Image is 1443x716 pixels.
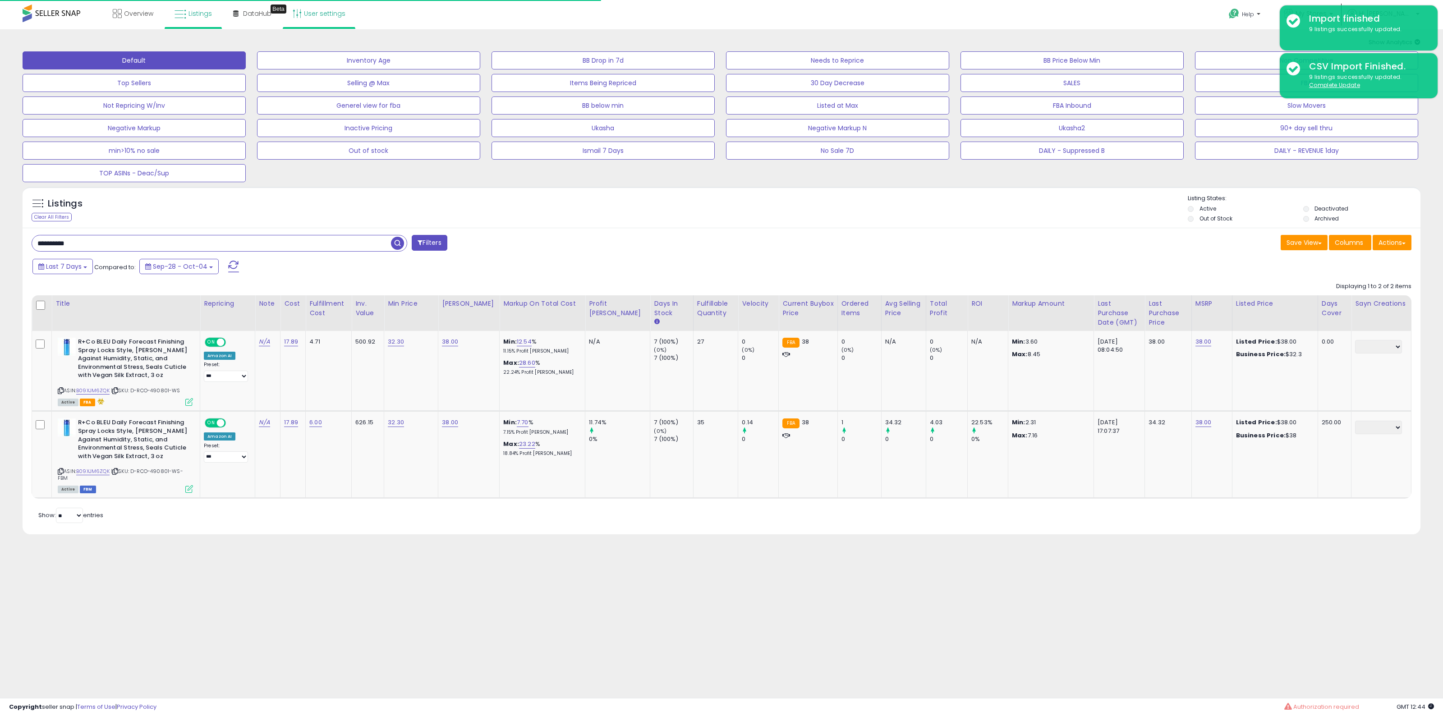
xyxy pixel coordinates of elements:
div: Amazon AI [204,432,235,441]
div: 38.00 [1149,338,1185,346]
b: Min: [503,418,517,427]
button: SALES [960,74,1184,92]
span: Last 7 Days [46,262,82,271]
div: Ordered Items [841,299,878,318]
th: CSV column name: cust_attr_5_Sayn Creations [1351,295,1411,331]
b: Listed Price: [1236,337,1277,346]
b: Business Price: [1236,350,1286,358]
a: 28.60 [519,358,535,367]
div: % [503,359,578,376]
a: B09XJM6ZQK [76,387,110,395]
div: Preset: [204,362,248,382]
button: Out of stock [257,142,480,160]
div: 34.32 [1149,418,1185,427]
div: 0 [841,354,881,362]
button: Slow Movers [1195,96,1418,115]
small: (0%) [841,346,854,353]
span: OFF [225,339,239,346]
div: 7 (100%) [654,354,693,362]
label: Deactivated [1314,205,1348,212]
a: 38.00 [442,337,458,346]
button: 30 Day Decrease [726,74,949,92]
p: 11.15% Profit [PERSON_NAME] [503,348,578,354]
div: [DATE] 08:04:50 [1098,338,1138,354]
div: 7 (100%) [654,435,693,443]
div: [PERSON_NAME] [442,299,496,308]
button: Save View [1281,235,1328,250]
button: Not Repricing W/Inv [23,96,246,115]
a: 17.89 [284,418,298,427]
button: Ukasha [492,119,715,137]
div: Displaying 1 to 2 of 2 items [1336,282,1411,291]
div: 250.00 [1322,418,1345,427]
div: Cost [284,299,302,308]
div: Listed Price [1236,299,1314,308]
button: DAILY - REVENUE 1day [1195,142,1418,160]
button: Inactive Pricing [257,119,480,137]
button: Needs to Reprice [726,51,949,69]
span: Compared to: [94,263,136,271]
label: Active [1199,205,1216,212]
div: ROI [971,299,1004,308]
p: 3.60 [1012,338,1087,346]
div: 27 [697,338,731,346]
button: Top Sellers [23,74,246,92]
div: Days In Stock [654,299,689,318]
span: 38 [802,337,809,346]
div: 4.71 [309,338,345,346]
p: 18.84% Profit [PERSON_NAME] [503,450,578,457]
div: 0.14 [742,418,778,427]
button: Columns [1329,235,1371,250]
button: BB below min [492,96,715,115]
span: | SKU: D-RCO-490801-WS [111,387,180,394]
button: Filters [412,235,447,251]
div: 0 [930,338,967,346]
div: Amazon AI [204,352,235,360]
div: $38.00 [1236,338,1311,346]
div: 0 [841,435,881,443]
button: FBA Inbound [960,96,1184,115]
a: 32.30 [388,418,404,427]
small: Days In Stock. [654,318,659,326]
span: Show: entries [38,511,103,519]
i: hazardous material [95,398,105,404]
b: Max: [503,358,519,367]
div: Import finished [1302,12,1431,25]
div: 0 [742,354,778,362]
a: 7.70 [517,418,528,427]
button: TOP ASINs - Deac/Sup [23,164,246,182]
div: 4.03 [930,418,967,427]
button: Generel view for fba [257,96,480,115]
a: N/A [259,418,270,427]
strong: Max: [1012,350,1028,358]
span: ON [206,419,217,427]
button: Negative Markup [23,119,246,137]
span: All listings currently available for purchase on Amazon [58,486,78,493]
button: Listed at Max [726,96,949,115]
label: Archived [1314,215,1339,222]
div: $32.3 [1236,350,1311,358]
div: Preset: [204,443,248,463]
label: Out of Stock [1199,215,1232,222]
div: Title [55,299,196,308]
div: Note [259,299,276,308]
span: Columns [1335,238,1363,247]
u: Complete Update [1309,81,1360,89]
div: ASIN: [58,418,193,492]
div: Clear All Filters [32,213,72,221]
button: FBA [1195,74,1418,92]
div: Repricing [204,299,251,308]
small: (0%) [930,346,942,353]
button: Items Being Repriced [492,74,715,92]
div: Sayn Creations [1355,299,1407,308]
div: 626.15 [355,418,377,427]
div: 0 [742,338,778,346]
small: (0%) [742,346,754,353]
a: 38.00 [442,418,458,427]
th: CSV column name: cust_attr_1_MSRP [1191,295,1232,331]
div: 0% [589,435,650,443]
div: MSRP [1195,299,1228,308]
div: N/A [885,338,919,346]
b: Listed Price: [1236,418,1277,427]
div: 9 listings successfully updated. [1302,25,1431,34]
